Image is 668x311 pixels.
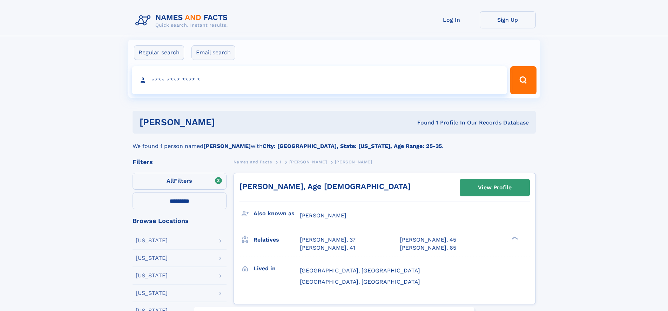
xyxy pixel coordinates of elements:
[263,143,442,149] b: City: [GEOGRAPHIC_DATA], State: [US_STATE], Age Range: 25-35
[133,218,227,224] div: Browse Locations
[234,157,272,166] a: Names and Facts
[335,160,372,164] span: [PERSON_NAME]
[133,159,227,165] div: Filters
[289,157,327,166] a: [PERSON_NAME]
[132,66,507,94] input: search input
[133,11,234,30] img: Logo Names and Facts
[239,182,411,191] a: [PERSON_NAME], Age [DEMOGRAPHIC_DATA]
[510,236,518,241] div: ❯
[289,160,327,164] span: [PERSON_NAME]
[300,236,356,244] a: [PERSON_NAME], 37
[424,11,480,28] a: Log In
[400,236,456,244] a: [PERSON_NAME], 45
[136,238,168,243] div: [US_STATE]
[140,118,316,127] h1: [PERSON_NAME]
[280,160,282,164] span: I
[300,278,420,285] span: [GEOGRAPHIC_DATA], [GEOGRAPHIC_DATA]
[133,173,227,190] label: Filters
[300,267,420,274] span: [GEOGRAPHIC_DATA], [GEOGRAPHIC_DATA]
[300,244,355,252] a: [PERSON_NAME], 41
[136,290,168,296] div: [US_STATE]
[191,45,235,60] label: Email search
[478,180,512,196] div: View Profile
[254,263,300,275] h3: Lived in
[510,66,536,94] button: Search Button
[280,157,282,166] a: I
[254,234,300,246] h3: Relatives
[203,143,251,149] b: [PERSON_NAME]
[316,119,529,127] div: Found 1 Profile In Our Records Database
[300,212,346,219] span: [PERSON_NAME]
[136,255,168,261] div: [US_STATE]
[480,11,536,28] a: Sign Up
[254,208,300,219] h3: Also known as
[136,273,168,278] div: [US_STATE]
[167,177,174,184] span: All
[134,45,184,60] label: Regular search
[460,179,529,196] a: View Profile
[133,134,536,150] div: We found 1 person named with .
[400,244,456,252] a: [PERSON_NAME], 65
